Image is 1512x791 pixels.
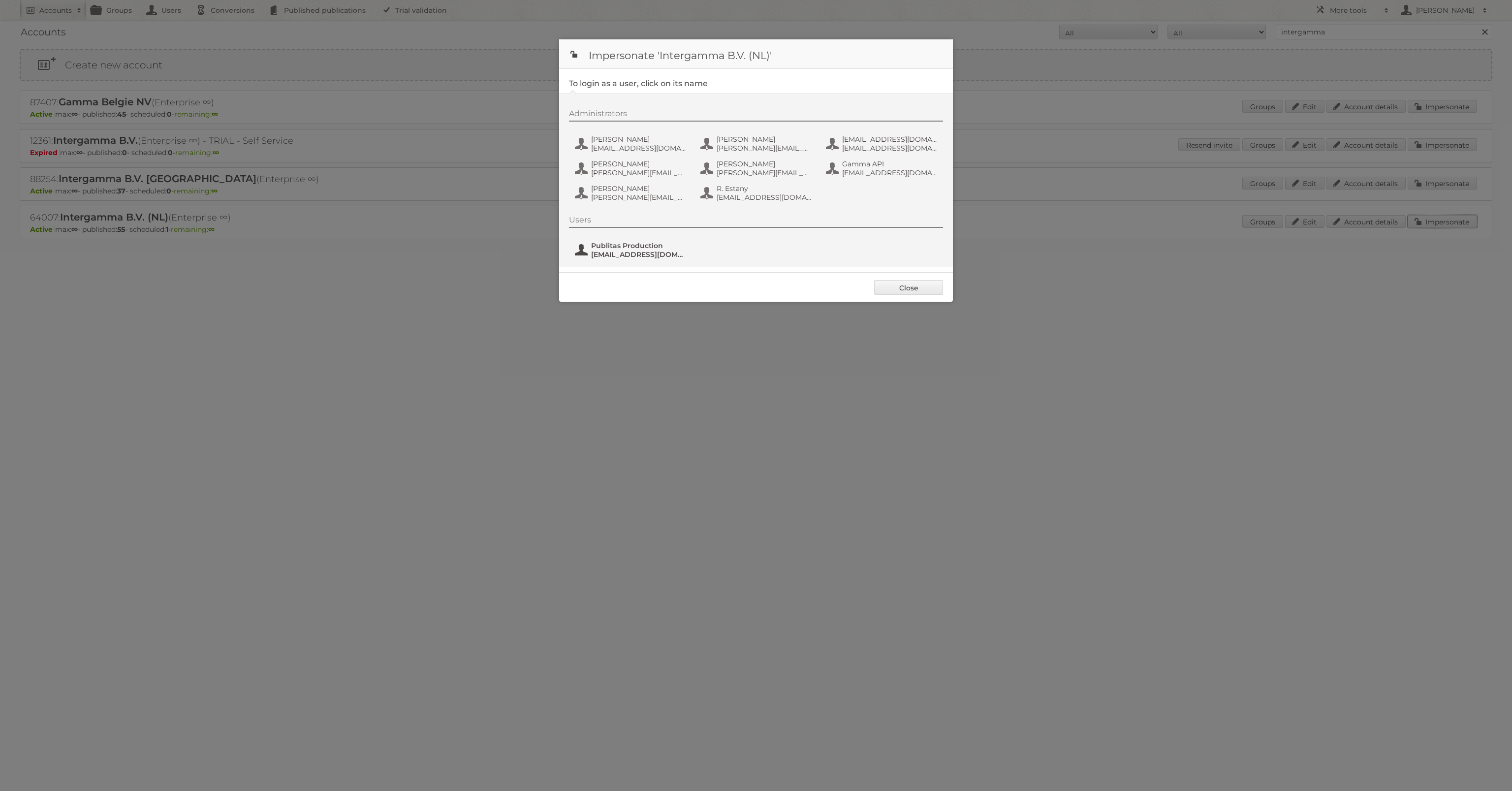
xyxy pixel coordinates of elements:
[842,144,938,153] span: [EMAIL_ADDRESS][DOMAIN_NAME]
[591,144,687,153] span: [EMAIL_ADDRESS][DOMAIN_NAME]
[842,135,938,144] span: [EMAIL_ADDRESS][DOMAIN_NAME]
[717,135,812,144] span: [PERSON_NAME]
[574,158,690,178] button: [PERSON_NAME] [PERSON_NAME][EMAIL_ADDRESS][DOMAIN_NAME]
[699,183,815,203] button: R. Estany [EMAIL_ADDRESS][DOMAIN_NAME]
[699,134,815,154] button: [PERSON_NAME] [PERSON_NAME][EMAIL_ADDRESS][DOMAIN_NAME]
[717,168,812,177] span: [PERSON_NAME][EMAIL_ADDRESS][DOMAIN_NAME]
[591,241,687,250] span: Publitas Production
[699,158,815,178] button: [PERSON_NAME] [PERSON_NAME][EMAIL_ADDRESS][DOMAIN_NAME]
[591,193,687,202] span: [PERSON_NAME][EMAIL_ADDRESS][DOMAIN_NAME]
[717,193,812,202] span: [EMAIL_ADDRESS][DOMAIN_NAME]
[559,39,953,69] h1: Impersonate 'Intergamma B.V. (NL)'
[717,184,812,193] span: R. Estany
[874,280,943,295] a: Close
[717,159,812,168] span: [PERSON_NAME]
[842,168,938,177] span: [EMAIL_ADDRESS][DOMAIN_NAME]
[574,240,690,260] button: Publitas Production [EMAIL_ADDRESS][DOMAIN_NAME]
[591,135,687,144] span: [PERSON_NAME]
[591,159,687,168] span: [PERSON_NAME]
[825,158,941,178] button: Gamma API [EMAIL_ADDRESS][DOMAIN_NAME]
[569,109,943,122] div: Administrators
[591,168,687,177] span: [PERSON_NAME][EMAIL_ADDRESS][DOMAIN_NAME]
[717,144,812,153] span: [PERSON_NAME][EMAIL_ADDRESS][DOMAIN_NAME]
[569,79,708,88] legend: To login as a user, click on its name
[842,159,938,168] span: Gamma API
[591,250,687,259] span: [EMAIL_ADDRESS][DOMAIN_NAME]
[569,215,943,228] div: Users
[825,134,941,154] button: [EMAIL_ADDRESS][DOMAIN_NAME] [EMAIL_ADDRESS][DOMAIN_NAME]
[574,134,690,154] button: [PERSON_NAME] [EMAIL_ADDRESS][DOMAIN_NAME]
[574,183,690,203] button: [PERSON_NAME] [PERSON_NAME][EMAIL_ADDRESS][DOMAIN_NAME]
[591,184,687,193] span: [PERSON_NAME]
